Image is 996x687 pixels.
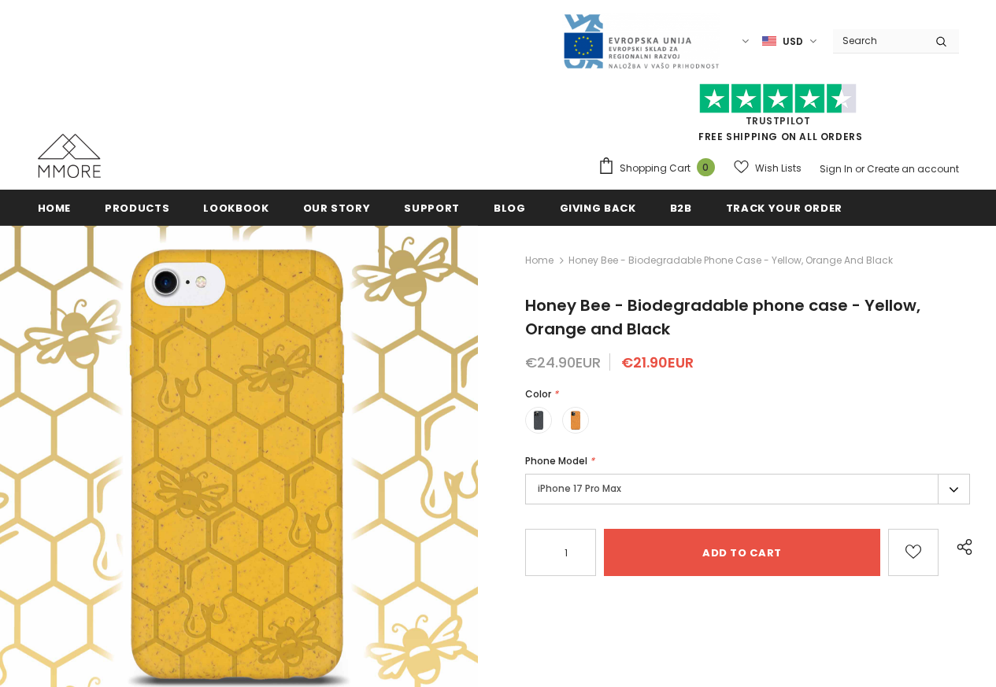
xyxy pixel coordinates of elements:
span: Giving back [560,201,636,216]
a: support [404,190,460,225]
span: €24.90EUR [525,353,601,372]
span: FREE SHIPPING ON ALL ORDERS [598,90,959,143]
a: Home [525,251,554,270]
input: Add to cart [604,529,880,576]
span: Products [105,201,169,216]
label: iPhone 17 Pro Max [525,474,970,504]
img: Javni Razpis [562,13,720,70]
span: Blog [494,201,526,216]
a: Blog [494,190,526,225]
span: Shopping Cart [620,161,691,176]
span: Track your order [726,201,842,216]
a: Giving back [560,190,636,225]
a: Our Story [303,190,371,225]
span: or [855,162,865,175]
a: B2B [670,190,692,225]
span: Our Story [303,201,371,216]
input: Search Site [833,29,924,52]
span: Color [525,387,551,401]
a: Home [38,190,72,225]
span: Honey Bee - Biodegradable phone case - Yellow, Orange and Black [525,294,920,340]
span: 0 [697,158,715,176]
span: Home [38,201,72,216]
a: Shopping Cart 0 [598,157,723,180]
span: Phone Model [525,454,587,467]
img: MMORE Cases [38,134,101,178]
span: Lookbook [203,201,268,216]
img: Trust Pilot Stars [699,83,857,114]
img: USD [762,35,776,48]
span: B2B [670,201,692,216]
span: support [404,201,460,216]
a: Wish Lists [734,154,802,182]
a: Lookbook [203,190,268,225]
span: Wish Lists [755,161,802,176]
span: Honey Bee - Biodegradable phone case - Yellow, Orange and Black [568,251,893,270]
span: USD [783,34,803,50]
a: Track your order [726,190,842,225]
a: Products [105,190,169,225]
a: Trustpilot [746,114,811,127]
a: Create an account [867,162,959,175]
a: Javni Razpis [562,34,720,47]
a: Sign In [820,162,853,175]
span: €21.90EUR [621,353,694,372]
